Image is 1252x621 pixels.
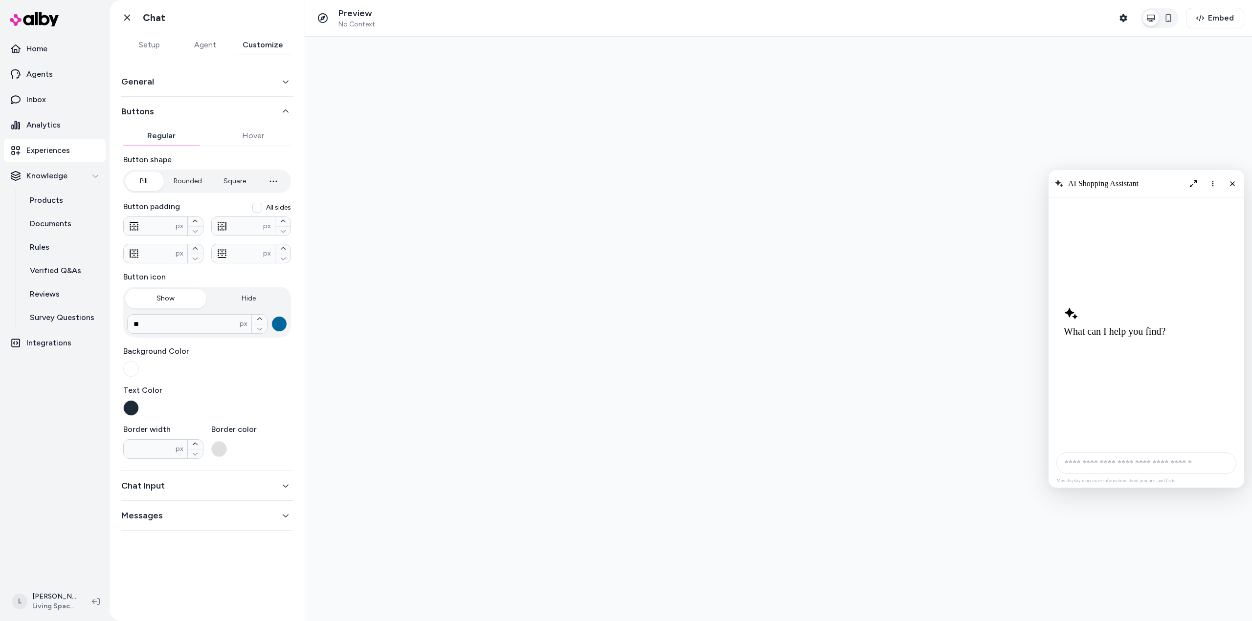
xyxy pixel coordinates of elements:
[20,259,106,282] a: Verified Q&As
[20,189,106,212] a: Products
[266,203,291,213] span: All sides
[208,289,290,308] button: Hide
[26,337,71,349] p: Integrations
[4,113,106,137] a: Analytics
[121,126,293,463] div: Buttons
[12,594,27,609] span: L
[215,126,291,146] button: Hover
[263,221,271,231] span: px
[123,345,291,357] label: Background Color
[338,8,375,19] p: Preview
[252,203,262,213] button: All sides
[177,35,233,55] button: Agent
[176,444,183,454] span: px
[121,479,293,493] button: Chat Input
[123,385,291,396] label: Text Color
[20,212,106,236] a: Documents
[30,241,49,253] p: Rules
[32,592,76,601] p: [PERSON_NAME]
[143,12,165,24] h1: Chat
[123,126,200,146] button: Regular
[20,306,106,329] a: Survey Questions
[20,236,106,259] a: Rules
[30,194,63,206] p: Products
[263,249,271,258] span: px
[121,509,293,522] button: Messages
[30,312,94,323] p: Survey Questions
[176,221,183,231] span: px
[4,63,106,86] a: Agents
[6,586,84,617] button: L[PERSON_NAME]Living Spaces
[32,601,76,611] span: Living Spaces
[123,424,203,435] label: Border width
[176,249,183,258] span: px
[30,218,71,230] p: Documents
[338,20,375,29] span: No Context
[214,171,256,191] button: Square
[123,201,291,213] label: Button padding
[240,319,247,329] span: px
[4,164,106,188] button: Knowledge
[121,75,293,88] button: General
[4,37,106,61] a: Home
[26,94,46,106] p: Inbox
[123,154,291,166] label: Button shape
[211,424,291,435] label: Border color
[233,35,293,55] button: Customize
[26,119,61,131] p: Analytics
[164,171,212,191] button: Rounded
[125,289,206,308] button: Show
[1186,8,1244,28] button: Embed
[4,331,106,355] a: Integrations
[26,170,67,182] p: Knowledge
[10,12,59,26] img: alby Logo
[4,139,106,162] a: Experiences
[30,288,60,300] p: Reviews
[20,282,106,306] a: Reviews
[26,68,53,80] p: Agents
[1208,12,1234,24] span: Embed
[26,145,70,156] p: Experiences
[123,271,291,283] label: Button icon
[26,43,47,55] p: Home
[30,265,81,277] p: Verified Q&As
[121,35,177,55] button: Setup
[4,88,106,111] a: Inbox
[125,171,162,191] button: Pill
[121,105,293,118] button: Buttons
